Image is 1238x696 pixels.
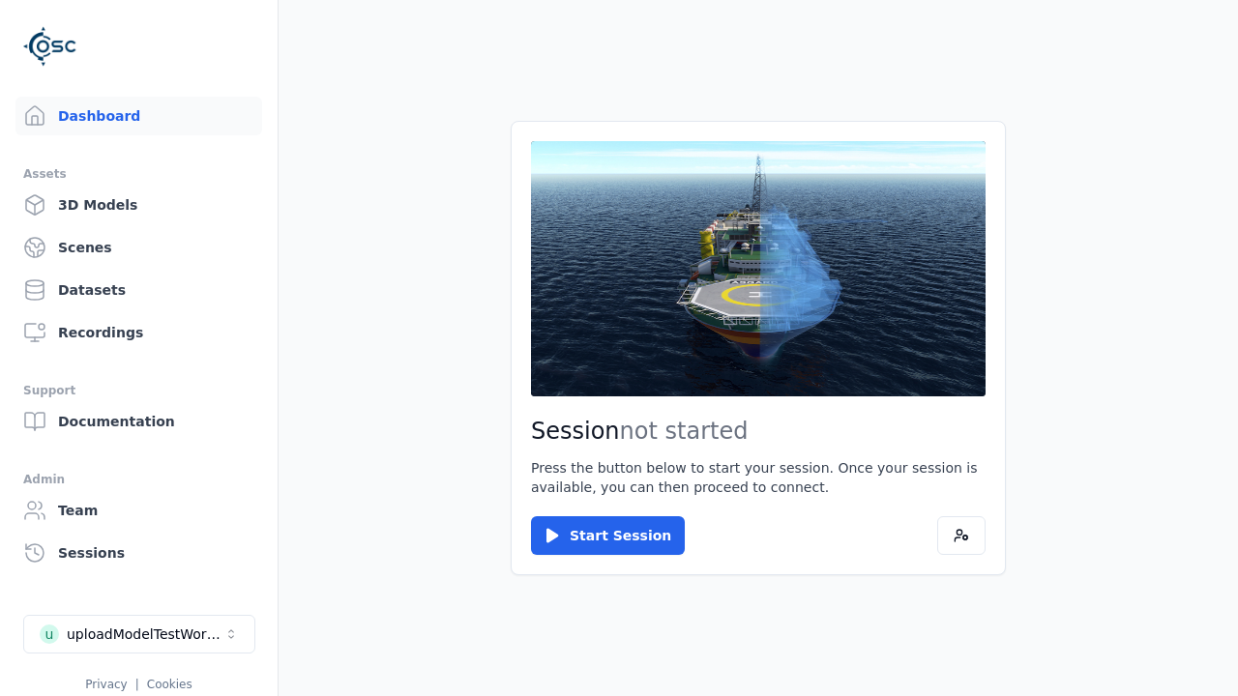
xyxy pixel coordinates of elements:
span: | [135,678,139,691]
h2: Session [531,416,986,447]
a: Team [15,491,262,530]
span: not started [620,418,749,445]
a: Dashboard [15,97,262,135]
div: Support [23,379,254,402]
div: Admin [23,468,254,491]
p: Press the button below to start your session. Once your session is available, you can then procee... [531,458,986,497]
a: Datasets [15,271,262,309]
div: Assets [23,162,254,186]
a: Recordings [15,313,262,352]
button: Select a workspace [23,615,255,653]
img: Logo [23,19,77,73]
div: uploadModelTestWorkspace [67,624,223,644]
a: Documentation [15,402,262,441]
a: Privacy [85,678,127,691]
button: Start Session [531,516,685,555]
a: 3D Models [15,186,262,224]
a: Cookies [147,678,192,691]
div: u [40,624,59,644]
a: Scenes [15,228,262,267]
a: Sessions [15,534,262,572]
